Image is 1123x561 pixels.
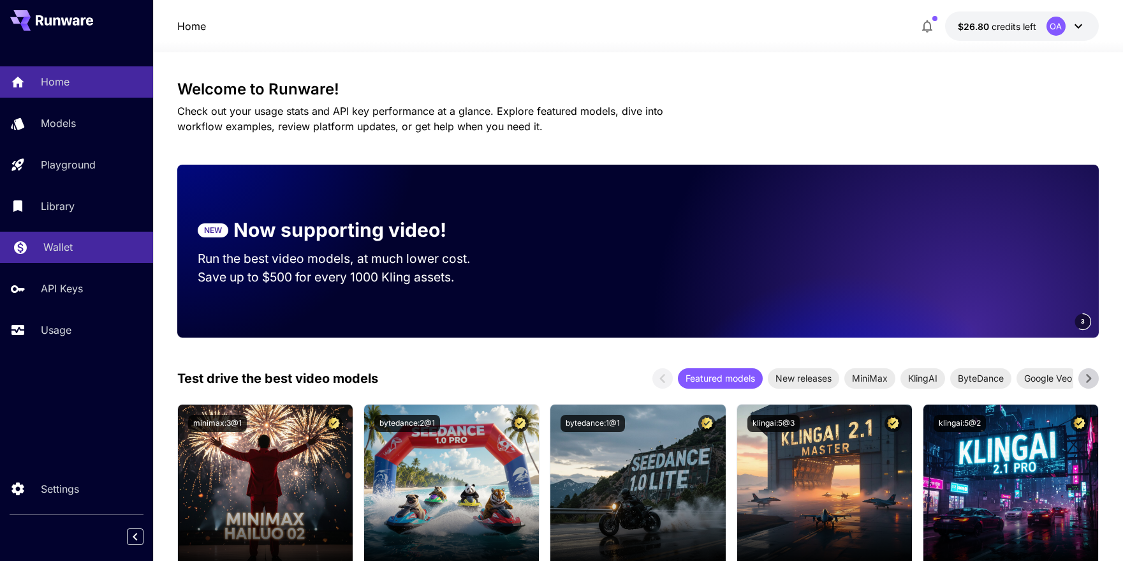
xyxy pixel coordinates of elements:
[992,21,1036,32] span: credits left
[325,415,342,432] button: Certified Model – Vetted for best performance and includes a commercial license.
[1071,415,1088,432] button: Certified Model – Vetted for best performance and includes a commercial license.
[950,368,1011,389] div: ByteDance
[958,20,1036,33] div: $26.7951
[1017,368,1080,389] div: Google Veo
[1017,371,1080,385] span: Google Veo
[945,11,1099,41] button: $26.7951OA
[41,198,75,214] p: Library
[561,415,625,432] button: bytedance:1@1
[233,216,446,244] p: Now supporting video!
[41,322,71,338] p: Usage
[768,371,839,385] span: New releases
[934,415,986,432] button: klingai:5@2
[768,368,839,389] div: New releases
[844,368,895,389] div: MiniMax
[747,415,800,432] button: klingai:5@3
[900,368,945,389] div: KlingAI
[678,368,763,389] div: Featured models
[1081,317,1085,326] span: 3
[884,415,902,432] button: Certified Model – Vetted for best performance and includes a commercial license.
[958,21,992,32] span: $26.80
[198,268,495,287] p: Save up to $500 for every 1000 Kling assets.
[177,105,663,133] span: Check out your usage stats and API key performance at a glance. Explore featured models, dive int...
[41,157,96,172] p: Playground
[1046,17,1066,36] div: OA
[41,481,79,497] p: Settings
[900,371,945,385] span: KlingAI
[177,19,206,34] a: Home
[511,415,529,432] button: Certified Model – Vetted for best performance and includes a commercial license.
[177,369,378,388] p: Test drive the best video models
[136,525,153,548] div: Collapse sidebar
[188,415,247,432] button: minimax:3@1
[41,281,83,296] p: API Keys
[127,528,143,545] button: Collapse sidebar
[43,239,73,255] p: Wallet
[177,19,206,34] nav: breadcrumb
[177,80,1099,98] h3: Welcome to Runware!
[950,371,1011,385] span: ByteDance
[698,415,716,432] button: Certified Model – Vetted for best performance and includes a commercial license.
[198,250,495,268] p: Run the best video models, at much lower cost.
[41,74,70,89] p: Home
[374,415,440,432] button: bytedance:2@1
[844,371,895,385] span: MiniMax
[41,116,76,131] p: Models
[204,225,222,236] p: NEW
[678,371,763,385] span: Featured models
